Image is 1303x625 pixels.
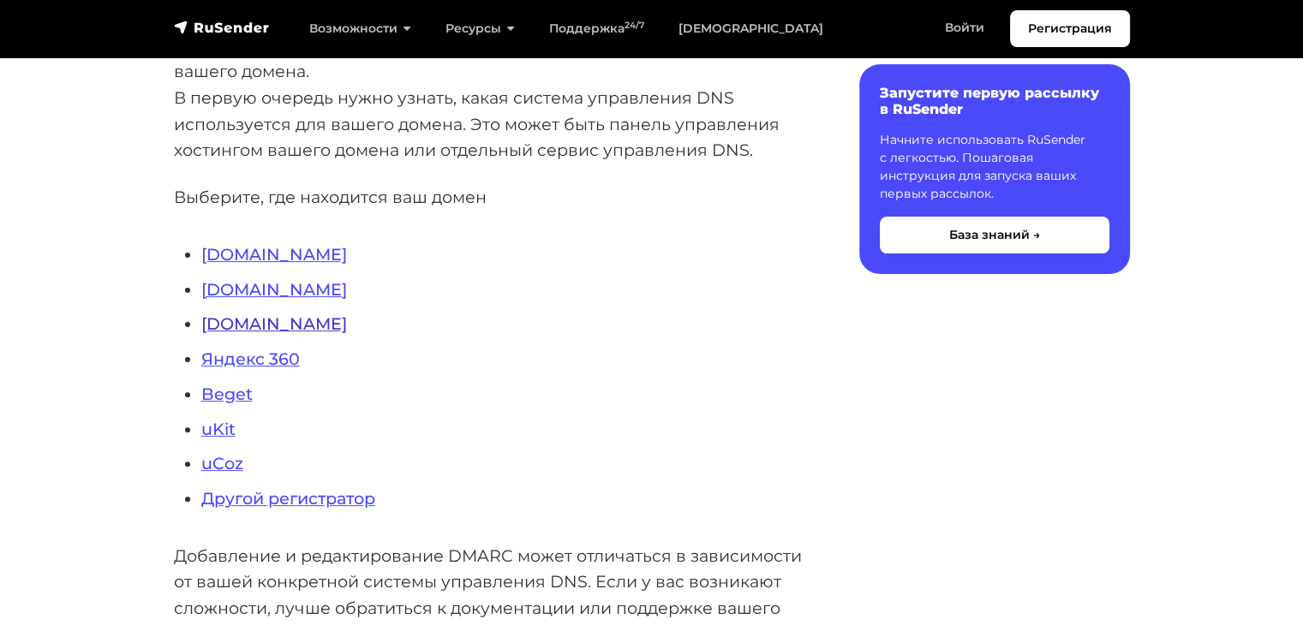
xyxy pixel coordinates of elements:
[928,10,1001,45] a: Войти
[880,217,1109,253] button: База знаний →
[661,11,840,46] a: [DEMOGRAPHIC_DATA]
[201,384,253,404] a: Beget
[880,131,1109,203] p: Начните использовать RuSender с легкостью. Пошаговая инструкция для запуска ваших первых рассылок.
[532,11,661,46] a: Поддержка24/7
[859,64,1130,274] a: Запустите первую рассылку в RuSender Начните использовать RuSender с легкостью. Пошаговая инструк...
[1010,10,1130,47] a: Регистрация
[625,20,644,31] sup: 24/7
[880,85,1109,117] h6: Запустите первую рассылку в RuSender
[201,419,236,439] a: uKit
[174,19,270,36] img: RuSender
[174,33,804,164] p: Для добавления DMARC необходимо внести изменения в DNS-записи вашего домена. В первую очередь нуж...
[201,453,243,473] a: uCoz
[428,11,532,46] a: Ресурсы
[292,11,428,46] a: Возможности
[201,279,347,300] a: [DOMAIN_NAME]
[201,488,375,509] a: Другой регистратор
[201,244,347,265] a: [DOMAIN_NAME]
[201,348,300,369] a: Яндекс 360
[201,313,347,334] a: [DOMAIN_NAME]
[174,184,804,211] p: Выберите, где находится ваш домен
